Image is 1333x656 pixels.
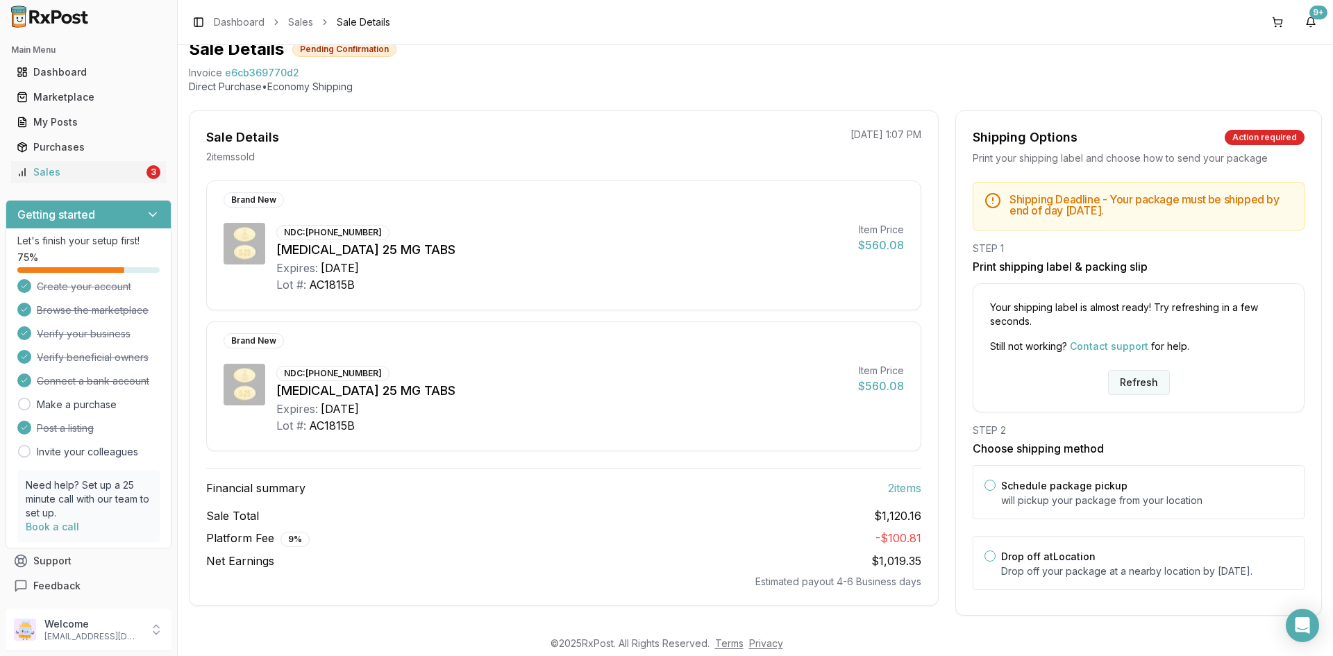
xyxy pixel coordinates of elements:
[37,398,117,412] a: Make a purchase
[874,507,921,524] span: $1,120.16
[6,111,171,133] button: My Posts
[224,333,284,348] div: Brand New
[276,276,306,293] div: Lot #:
[146,165,160,179] div: 3
[280,532,310,547] div: 9 %
[973,423,1305,437] div: STEP 2
[858,237,904,253] div: $560.08
[17,234,160,248] p: Let's finish your setup first!
[288,15,313,29] a: Sales
[858,223,904,237] div: Item Price
[1225,130,1305,145] div: Action required
[973,151,1305,165] div: Print your shipping label and choose how to send your package
[292,42,396,57] div: Pending Confirmation
[214,15,265,29] a: Dashboard
[276,366,389,381] div: NDC: [PHONE_NUMBER]
[1001,480,1127,491] label: Schedule package pickup
[37,280,131,294] span: Create your account
[17,115,160,129] div: My Posts
[206,553,274,569] span: Net Earnings
[276,225,389,240] div: NDC: [PHONE_NUMBER]
[206,530,310,547] span: Platform Fee
[888,480,921,496] span: 2 item s
[44,617,141,631] p: Welcome
[1300,11,1322,33] button: 9+
[276,240,847,260] div: [MEDICAL_DATA] 25 MG TABS
[276,260,318,276] div: Expires:
[276,417,306,434] div: Lot #:
[973,242,1305,255] div: STEP 1
[17,251,38,264] span: 75 %
[990,339,1287,353] p: Still not working? for help.
[225,66,299,80] span: e6cb369770d2
[6,161,171,183] button: Sales3
[17,206,95,223] h3: Getting started
[37,303,149,317] span: Browse the marketplace
[224,364,265,405] img: Jardiance 25 MG TABS
[26,478,151,520] p: Need help? Set up a 25 minute call with our team to set up.
[858,378,904,394] div: $560.08
[1009,194,1293,216] h5: Shipping Deadline - Your package must be shipped by end of day [DATE] .
[1286,609,1319,642] div: Open Intercom Messenger
[206,128,279,147] div: Sale Details
[206,575,921,589] div: Estimated payout 4-6 Business days
[11,44,166,56] h2: Main Menu
[37,327,131,341] span: Verify your business
[224,223,265,264] img: Jardiance 25 MG TABS
[6,548,171,573] button: Support
[6,573,171,598] button: Feedback
[973,258,1305,275] h3: Print shipping label & packing slip
[189,38,284,60] h1: Sale Details
[37,445,138,459] a: Invite your colleagues
[6,136,171,158] button: Purchases
[1001,564,1293,578] p: Drop off your package at a nearby location by [DATE] .
[33,579,81,593] span: Feedback
[321,401,359,417] div: [DATE]
[850,128,921,142] p: [DATE] 1:07 PM
[17,90,160,104] div: Marketplace
[206,480,305,496] span: Financial summary
[189,66,222,80] div: Invoice
[206,507,259,524] span: Sale Total
[1001,494,1293,507] p: will pickup your package from your location
[1001,550,1096,562] label: Drop off at Location
[1309,6,1327,19] div: 9+
[17,140,160,154] div: Purchases
[37,351,149,364] span: Verify beneficial owners
[875,531,921,545] span: - $100.81
[11,135,166,160] a: Purchases
[858,364,904,378] div: Item Price
[11,85,166,110] a: Marketplace
[276,381,847,401] div: [MEDICAL_DATA] 25 MG TABS
[206,150,255,164] p: 2 item s sold
[11,110,166,135] a: My Posts
[6,61,171,83] button: Dashboard
[189,80,1322,94] p: Direct Purchase • Economy Shipping
[26,521,79,532] a: Book a call
[973,128,1078,147] div: Shipping Options
[337,15,390,29] span: Sale Details
[44,631,141,642] p: [EMAIL_ADDRESS][DOMAIN_NAME]
[224,192,284,208] div: Brand New
[214,15,390,29] nav: breadcrumb
[37,374,149,388] span: Connect a bank account
[14,619,36,641] img: User avatar
[749,637,783,649] a: Privacy
[309,417,355,434] div: AC1815B
[37,421,94,435] span: Post a listing
[6,86,171,108] button: Marketplace
[309,276,355,293] div: AC1815B
[276,401,318,417] div: Expires:
[17,165,144,179] div: Sales
[17,65,160,79] div: Dashboard
[11,160,166,185] a: Sales3
[973,440,1305,457] h3: Choose shipping method
[6,6,94,28] img: RxPost Logo
[871,554,921,568] span: $1,019.35
[1108,370,1170,395] button: Refresh
[990,301,1287,328] p: Your shipping label is almost ready! Try refreshing in a few seconds.
[321,260,359,276] div: [DATE]
[11,60,166,85] a: Dashboard
[715,637,744,649] a: Terms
